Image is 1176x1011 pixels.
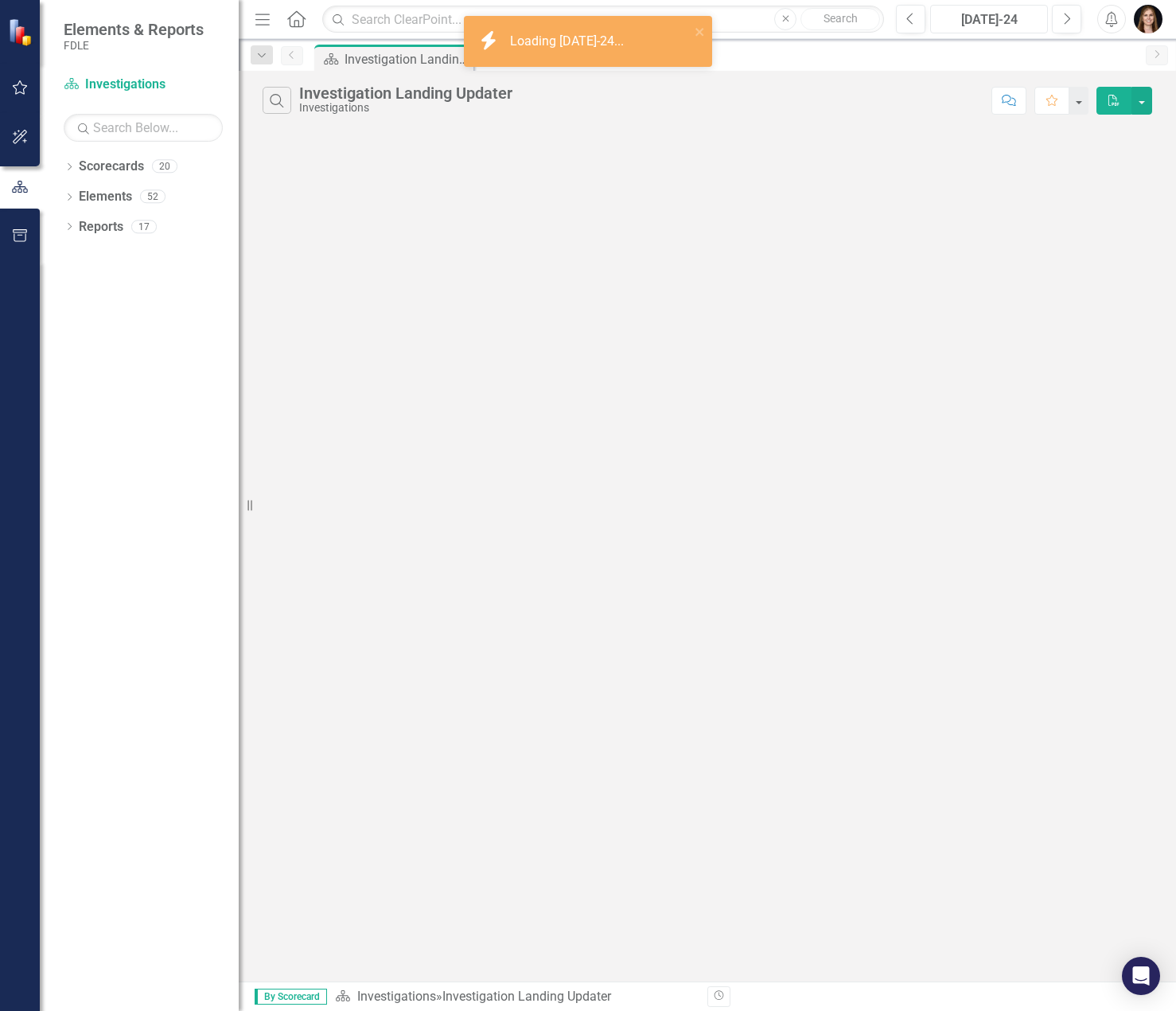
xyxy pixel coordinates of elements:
[695,22,706,41] button: close
[1134,5,1162,33] img: Heather Faulkner
[442,989,611,1004] div: Investigation Landing Updater
[510,33,628,51] div: Loading [DATE]-24...
[824,12,858,25] span: Search
[140,190,165,204] div: 52
[64,76,223,94] a: Investigations
[131,220,157,233] div: 17
[64,20,204,39] span: Elements & Reports
[930,5,1048,33] button: [DATE]-24
[322,6,884,33] input: Search ClearPoint...
[152,160,177,174] div: 20
[335,988,695,1006] div: »
[299,102,512,114] div: Investigations
[357,989,436,1004] a: Investigations
[345,49,469,69] div: Investigation Landing Updater
[255,989,327,1005] span: By Scorecard
[299,84,512,102] div: Investigation Landing Updater
[79,218,123,236] a: Reports
[79,158,144,176] a: Scorecards
[79,188,132,206] a: Elements
[64,39,204,52] small: FDLE
[936,10,1042,29] div: [DATE]-24
[1122,957,1160,995] div: Open Intercom Messenger
[64,114,223,142] input: Search Below...
[8,18,36,45] img: ClearPoint Strategy
[800,8,880,30] button: Search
